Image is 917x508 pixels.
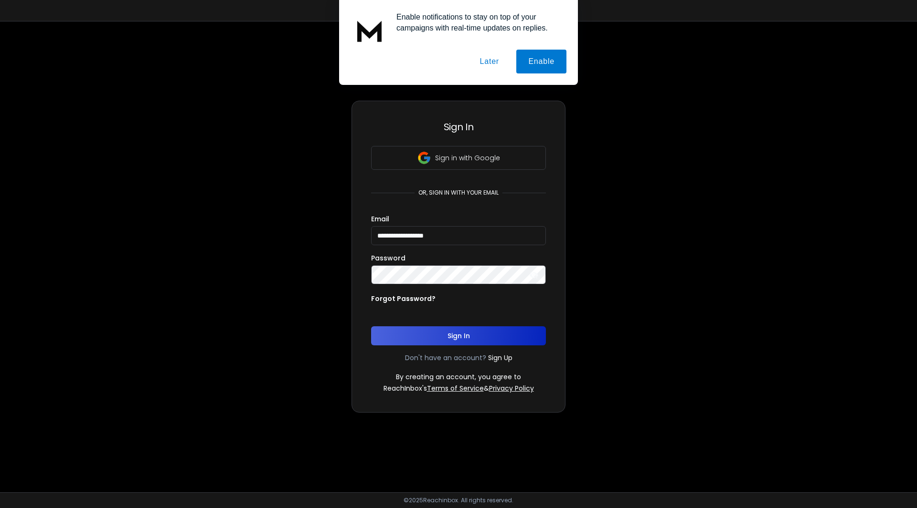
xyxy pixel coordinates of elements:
[371,216,389,222] label: Email
[371,146,546,170] button: Sign in with Google
[488,353,512,363] a: Sign Up
[396,372,521,382] p: By creating an account, you agree to
[371,326,546,345] button: Sign In
[351,11,389,50] img: notification icon
[435,153,500,163] p: Sign in with Google
[489,384,534,393] a: Privacy Policy
[404,497,513,504] p: © 2025 Reachinbox. All rights reserved.
[516,50,566,73] button: Enable
[389,11,566,33] div: Enable notifications to stay on top of your campaigns with real-time updates on replies.
[427,384,484,393] a: Terms of Service
[468,50,511,73] button: Later
[371,255,405,261] label: Password
[405,353,486,363] p: Don't have an account?
[371,120,546,134] h3: Sign In
[384,384,534,393] p: ReachInbox's &
[415,189,502,197] p: or, sign in with your email
[371,294,436,303] p: Forgot Password?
